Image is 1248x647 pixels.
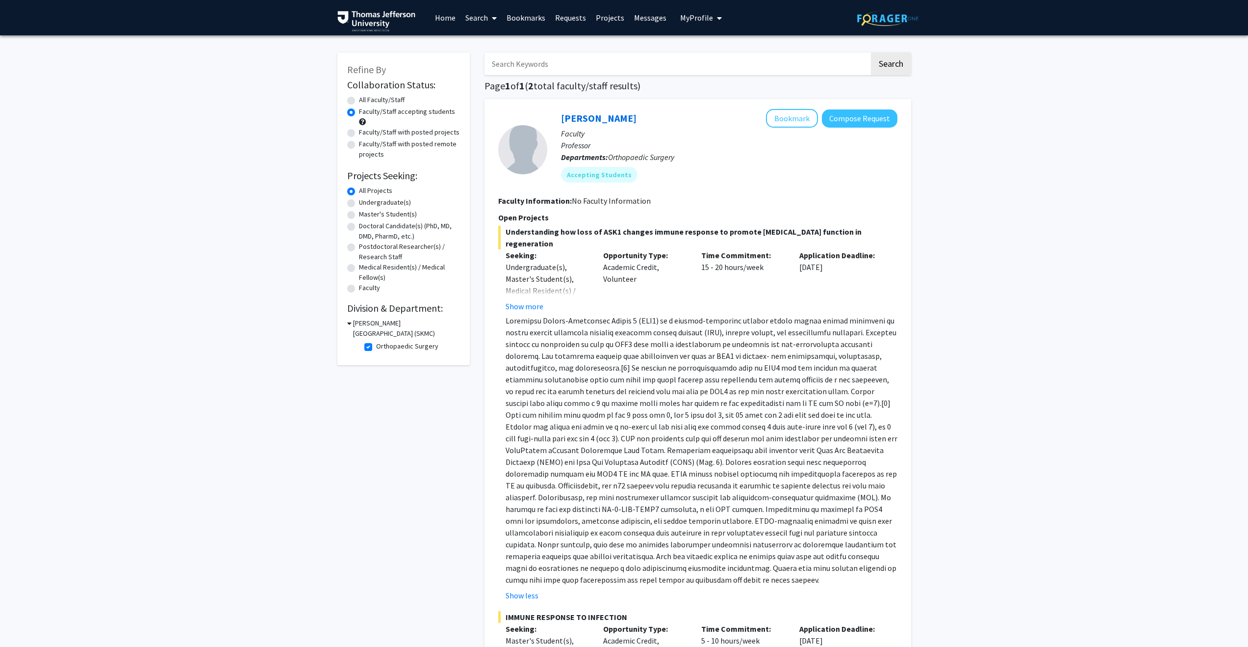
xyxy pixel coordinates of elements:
b: Departments: [561,152,608,162]
span: Refine By [347,63,386,76]
label: Faculty/Staff with posted remote projects [359,139,460,160]
div: [DATE] [792,249,890,312]
h1: Page of ( total faculty/staff results) [484,80,911,92]
span: Orthopaedic Surgery [608,152,674,162]
label: All Projects [359,186,392,196]
mat-chip: Accepting Students [561,167,637,183]
button: Search [871,53,911,75]
img: Thomas Jefferson University Logo [337,11,416,31]
b: Faculty Information: [498,196,572,206]
label: Faculty/Staff accepting students [359,107,455,117]
h2: Projects Seeking: [347,170,460,182]
p: Opportunity Type: [603,249,687,261]
p: Opportunity Type: [603,623,687,635]
label: Orthopaedic Surgery [376,341,438,351]
input: Search Keywords [484,53,869,75]
a: Search [460,0,502,35]
p: Time Commitment: [701,623,785,635]
span: My Profile [680,13,713,23]
label: Medical Resident(s) / Medical Fellow(s) [359,262,460,283]
span: 1 [519,80,525,92]
h2: Division & Department: [347,302,460,314]
p: Loremipsu Dolors-Ametconsec Adipis 5 (ELI1) se d eiusmod-temporinc utlabor etdolo magnaa enimad m... [506,315,897,586]
p: Application Deadline: [799,249,883,261]
p: Time Commitment: [701,249,785,261]
a: Requests [550,0,591,35]
label: Postdoctoral Researcher(s) / Research Staff [359,242,460,262]
a: [PERSON_NAME] [561,112,637,124]
a: Home [430,0,460,35]
label: Faculty/Staff with posted projects [359,127,459,137]
a: Projects [591,0,629,35]
span: 1 [505,80,510,92]
p: Professor [561,139,897,151]
label: All Faculty/Staff [359,95,405,105]
p: Seeking: [506,623,589,635]
div: Academic Credit, Volunteer [596,249,694,312]
label: Undergraduate(s) [359,197,411,208]
button: Show less [506,590,538,601]
span: 2 [528,80,534,92]
p: Seeking: [506,249,589,261]
div: 15 - 20 hours/week [694,249,792,312]
h2: Collaboration Status: [347,79,460,91]
button: Add Theresa Freeman to Bookmarks [766,109,818,128]
p: Faculty [561,128,897,139]
span: No Faculty Information [572,196,651,206]
button: Compose Request to Theresa Freeman [822,109,897,128]
label: Doctoral Candidate(s) (PhD, MD, DMD, PharmD, etc.) [359,221,460,242]
h3: [PERSON_NAME][GEOGRAPHIC_DATA] (SKMC) [353,318,460,339]
p: Open Projects [498,212,897,223]
iframe: Chat [7,603,42,640]
button: Show more [506,300,543,312]
a: Messages [629,0,671,35]
label: Faculty [359,283,380,293]
span: IMMUNE RESPONSE TO INFECTION [498,611,897,623]
span: Understanding how loss of ASK1 changes immune response to promote [MEDICAL_DATA] function in rege... [498,226,897,249]
img: ForagerOne Logo [857,11,918,26]
a: Bookmarks [502,0,550,35]
label: Master's Student(s) [359,209,417,219]
p: Application Deadline: [799,623,883,635]
div: Undergraduate(s), Master's Student(s), Medical Resident(s) / Medical Fellow(s) [506,261,589,308]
